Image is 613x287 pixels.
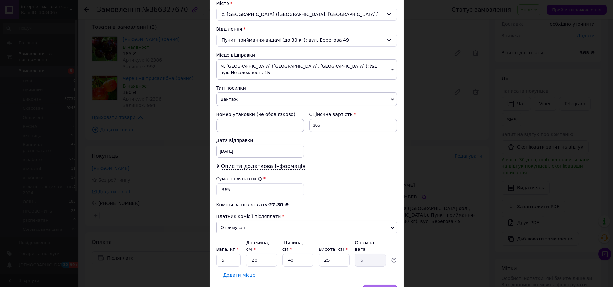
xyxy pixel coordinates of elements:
div: Номер упаковки (не обов'язково) [216,111,304,118]
span: Отримувач [216,221,397,234]
span: 27.30 ₴ [269,202,289,207]
div: Об'ємна вага [355,239,386,252]
span: Місце відправки [216,52,255,58]
label: Довжина, см [246,240,269,252]
span: м. [GEOGRAPHIC_DATA] ([GEOGRAPHIC_DATA], [GEOGRAPHIC_DATA].): №1: вул. Незалежності, 1Б [216,59,397,80]
div: Оціночна вартість [309,111,397,118]
span: Додати місце [223,272,256,278]
label: Висота, см [319,247,348,252]
span: Опис та додаткова інформація [221,163,306,170]
span: Платник комісії післяплати [216,214,281,219]
div: Дата відправки [216,137,304,143]
span: Тип посилки [216,85,246,90]
div: Комісія за післяплату: [216,201,397,208]
label: Сума післяплати [216,176,262,181]
span: Вантаж [216,92,397,106]
label: Ширина, см [282,240,303,252]
div: Відділення [216,26,397,32]
label: Вага, кг [216,247,239,252]
div: с. [GEOGRAPHIC_DATA] ([GEOGRAPHIC_DATA], [GEOGRAPHIC_DATA].) [216,8,397,21]
div: Пункт приймання-видачі (до 30 кг): вул. Берегова 49 [216,34,397,47]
